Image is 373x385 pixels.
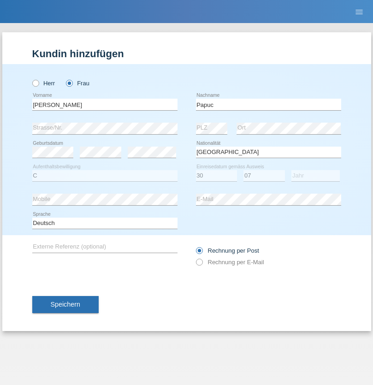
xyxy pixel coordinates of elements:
[196,247,202,259] input: Rechnung per Post
[350,9,368,14] a: menu
[32,80,38,86] input: Herr
[355,7,364,17] i: menu
[66,80,72,86] input: Frau
[196,247,259,254] label: Rechnung per Post
[66,80,89,87] label: Frau
[196,259,264,266] label: Rechnung per E-Mail
[32,48,341,59] h1: Kundin hinzufügen
[196,259,202,270] input: Rechnung per E-Mail
[51,301,80,308] span: Speichern
[32,296,99,314] button: Speichern
[32,80,55,87] label: Herr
